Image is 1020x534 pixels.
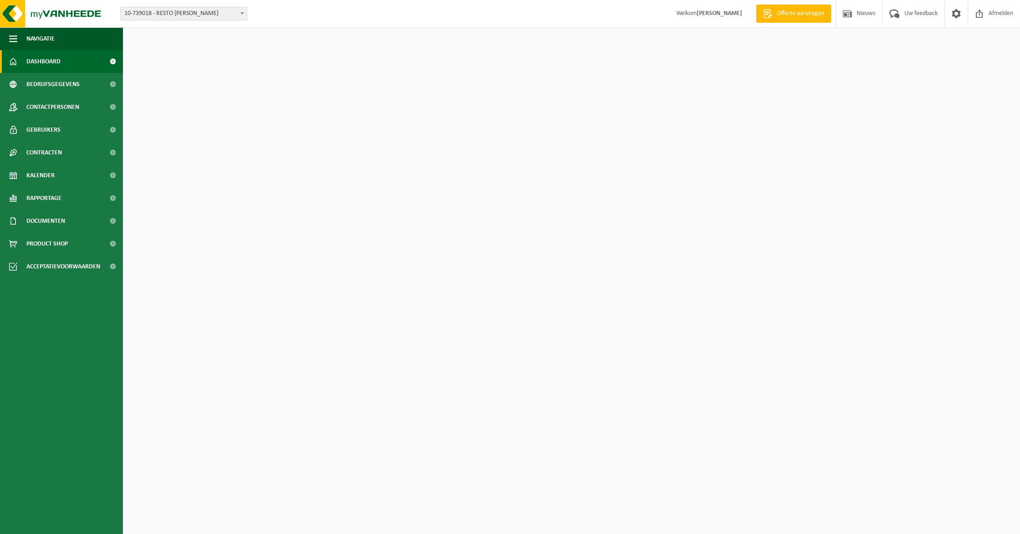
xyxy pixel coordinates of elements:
span: Offerte aanvragen [775,9,826,18]
strong: [PERSON_NAME] [697,10,742,17]
a: Offerte aanvragen [756,5,831,23]
span: Contactpersonen [26,96,79,118]
span: Rapportage [26,187,61,210]
span: Contracten [26,141,62,164]
span: 10-739018 - RESTO BERTRAND - NUKERKE [120,7,247,21]
span: Product Shop [26,232,68,255]
span: Bedrijfsgegevens [26,73,80,96]
span: Acceptatievoorwaarden [26,255,100,278]
span: Kalender [26,164,55,187]
span: Gebruikers [26,118,61,141]
span: Navigatie [26,27,55,50]
span: Dashboard [26,50,61,73]
span: 10-739018 - RESTO BERTRAND - NUKERKE [121,7,247,20]
span: Documenten [26,210,65,232]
